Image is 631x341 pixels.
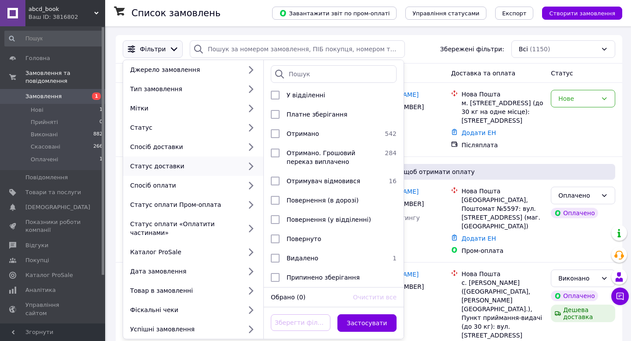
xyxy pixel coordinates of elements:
[495,7,534,20] button: Експорт
[25,203,90,211] span: [DEMOGRAPHIC_DATA]
[461,129,496,136] a: Додати ЕН
[461,278,544,340] div: с. [PERSON_NAME] ([GEOGRAPHIC_DATA], [PERSON_NAME][GEOGRAPHIC_DATA].), Пункт приймання-видачі (до...
[31,156,58,163] span: Оплачені
[28,5,94,13] span: abcd_book
[25,218,81,234] span: Показники роботи компанії
[25,54,50,62] span: Головна
[127,85,241,93] div: Тип замовлення
[542,7,622,20] button: Створити замовлення
[127,325,241,334] div: Успішні замовлення
[461,246,544,255] div: Пром-оплата
[25,188,81,196] span: Товари та послуги
[530,46,550,53] span: (1150)
[93,143,103,151] span: 266
[271,65,397,83] input: Пошук
[287,92,325,99] span: У відділенні
[287,255,318,262] span: Видалено
[31,106,43,114] span: Нові
[461,235,496,242] a: Додати ЕН
[287,274,360,281] span: Припинено зберігання
[611,288,629,305] button: Чат з покупцем
[551,291,598,301] div: Оплачено
[551,305,615,322] div: Дешева доставка
[25,92,62,100] span: Замовлення
[31,143,60,151] span: Скасовані
[4,31,103,46] input: Пошук
[337,314,397,332] button: Застосувати
[127,267,241,276] div: Дата замовлення
[287,130,319,137] span: Отримано
[287,149,355,165] span: Отримано. Грошовий переказ виплачено
[461,99,544,125] div: м. [STREET_ADDRESS] (до 30 кг на одне місце): [STREET_ADDRESS]
[451,70,515,77] span: Доставка та оплата
[461,141,544,149] div: Післяплата
[127,200,241,209] div: Статус оплати Пром-оплата
[461,187,544,195] div: Нова Пошта
[502,10,527,17] span: Експорт
[385,177,397,185] span: 16
[127,123,241,132] div: Статус
[127,142,241,151] div: Спосіб доставки
[131,8,220,18] h1: Список замовлень
[385,129,397,138] span: 542
[127,305,241,314] div: Фіскальні чеки
[25,301,81,317] span: Управління сайтом
[385,254,397,263] span: 1
[533,9,622,16] a: Створити замовлення
[140,45,166,53] span: Фільтри
[440,45,504,53] span: Збережені фільтри:
[558,94,597,103] div: Нове
[99,118,103,126] span: 0
[287,111,347,118] span: Платне зберігання
[412,10,479,17] span: Управління статусами
[25,174,68,181] span: Повідомлення
[127,104,241,113] div: Мітки
[551,70,573,77] span: Статус
[558,274,597,283] div: Виконано
[99,106,103,114] span: 1
[190,40,405,58] input: Пошук за номером замовлення, ПІБ покупця, номером телефону, Email, номером накладної
[25,69,105,85] span: Замовлення та повідомлення
[25,256,49,264] span: Покупці
[549,10,615,17] span: Створити замовлення
[267,293,349,302] div: Обрано (0)
[287,216,371,223] span: Повернення (у відділенні)
[551,208,598,218] div: Оплачено
[385,149,397,157] span: 284
[279,9,390,17] span: Завантажити звіт по пром-оплаті
[28,13,105,21] div: Ваш ID: 3816802
[127,248,241,256] div: Каталог ProSale
[31,118,58,126] span: Прийняті
[272,7,397,20] button: Завантажити звіт по пром-оплаті
[25,242,48,249] span: Відгуки
[405,7,486,20] button: Управління статусами
[127,181,241,190] div: Спосіб оплати
[287,235,321,242] span: Повернуто
[25,286,56,294] span: Аналітика
[127,220,241,237] div: Статус оплати «Оплатити частинами»
[127,286,241,295] div: Товар в замовленні
[99,156,103,163] span: 1
[127,65,241,74] div: Джерело замовлення
[92,92,101,100] span: 1
[93,131,103,139] span: 882
[461,195,544,231] div: [GEOGRAPHIC_DATA], Поштомат №5597: вул. [STREET_ADDRESS] (маг. [GEOGRAPHIC_DATA])
[519,45,528,53] span: Всі
[127,162,241,170] div: Статус доставки
[461,270,544,278] div: Нова Пошта
[558,191,597,200] div: Оплачено
[287,178,360,185] span: Отримувач відмовився
[25,271,73,279] span: Каталог ProSale
[287,197,358,204] span: Повернення (в дорозі)
[31,131,58,139] span: Виконані
[461,90,544,99] div: Нова Пошта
